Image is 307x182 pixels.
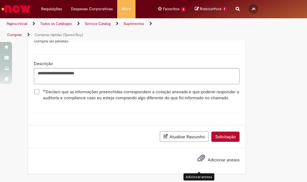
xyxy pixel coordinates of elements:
[71,6,113,12] span: Despesas Corporativas
[35,32,83,37] a: Compras rápidas (Speed Buy)
[34,61,54,66] span: Descrição
[181,7,186,12] span: 3
[183,173,214,180] div: Adicionar anexos
[7,32,22,37] a: Compras
[195,6,227,12] a: No momento, sua lista de rascunhos tem 1 Itens
[122,6,131,12] span: More
[252,7,255,11] span: JN
[85,21,111,26] a: Service Catalog
[160,131,209,142] button: Atualizar Rascunho
[34,68,240,84] textarea: Descrição
[163,6,180,12] span: Favoritos
[7,21,27,26] a: Página inicial
[40,21,72,26] a: Todos os Catálogos
[41,6,62,12] span: Requisições
[222,7,227,12] span: 1
[196,153,207,166] button: Adicionar anexos
[200,6,222,12] span: Rascunhos
[43,89,46,92] span: Obrigatório Preenchido
[1,3,31,15] img: ServiceNow
[4,18,174,40] ul: Trilhas de página
[124,21,144,26] a: Suprimentos
[43,89,240,101] span: Declaro que as informações preenchidas correspondem a cotação anexada e que poderei responder a a...
[208,157,240,163] span: Adicionar anexos
[211,132,240,142] button: Solicitação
